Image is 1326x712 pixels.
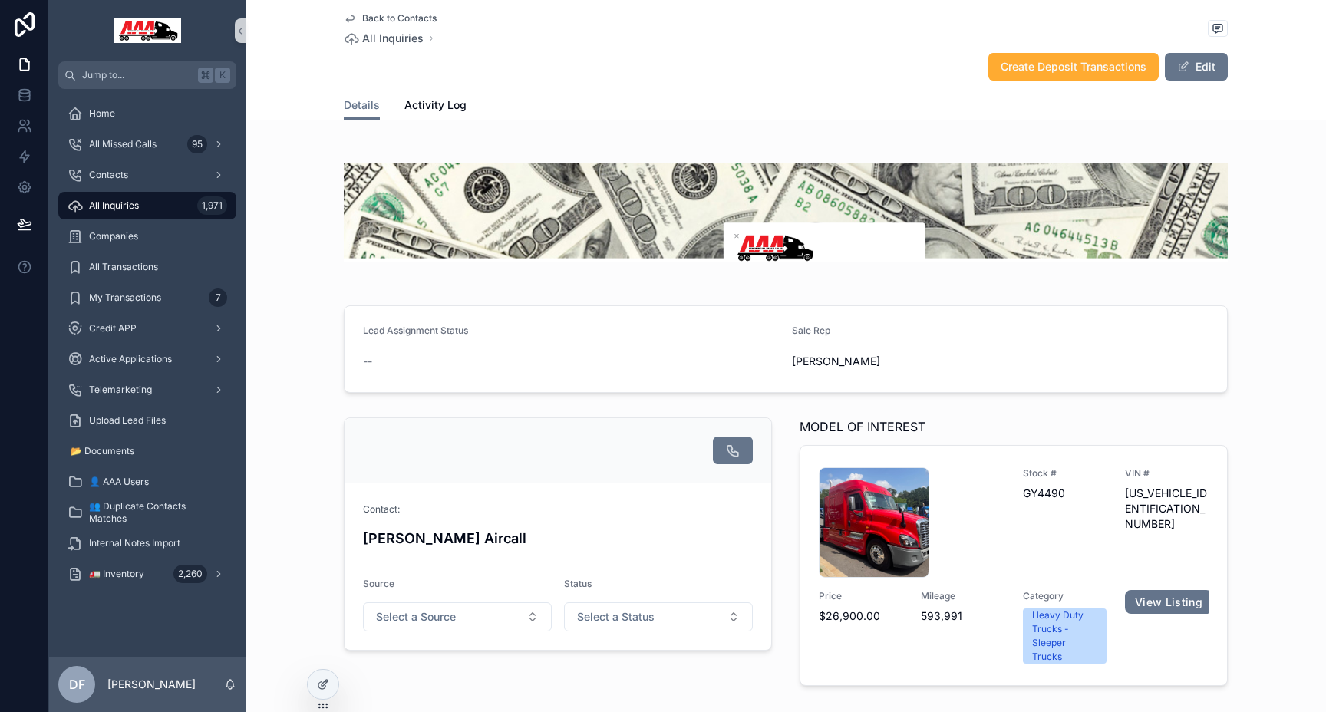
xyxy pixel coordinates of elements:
span: 593,991 [921,608,1004,624]
span: Price [819,590,902,602]
div: scrollable content [49,89,246,608]
a: All Transactions [58,253,236,281]
a: Home [58,100,236,127]
button: Jump to...K [58,61,236,89]
a: Back to Contacts [344,12,437,25]
span: [US_VEHICLE_IDENTIFICATION_NUMBER] [1125,486,1209,532]
span: Create Deposit Transactions [1001,59,1146,74]
span: All Inquiries [362,31,424,46]
div: Heavy Duty Trucks - Sleeper Trucks [1032,608,1097,664]
span: K [216,69,229,81]
a: View Listing [1125,590,1212,615]
a: 📂 Documents [58,437,236,465]
div: 7 [209,288,227,307]
span: 👤 AAA Users [89,476,149,488]
div: 2,260 [173,565,207,583]
a: Telemarketing [58,376,236,404]
span: $26,900.00 [819,608,902,624]
a: Credit APP [58,315,236,342]
a: Contacts [58,161,236,189]
span: -- [363,354,372,369]
span: All Transactions [89,261,158,273]
img: App logo [114,18,181,43]
span: Mileage [921,590,1004,602]
span: MODEL OF INTEREST [800,417,925,436]
span: Upload Lead Files [89,414,166,427]
img: 29689-Screenshot_10.png [344,163,1228,262]
span: Active Applications [89,353,172,365]
span: All Inquiries [89,199,139,212]
span: My Transactions [89,292,161,304]
div: 1,971 [197,196,227,215]
a: Internal Notes Import [58,529,236,557]
span: Details [344,97,380,113]
span: Status [564,578,592,589]
a: All Missed Calls95 [58,130,236,158]
h4: [PERSON_NAME] Aircall [363,528,753,549]
span: DF [69,675,85,694]
span: All Missed Calls [89,138,157,150]
a: Stock #GY4490VIN #[US_VEHICLE_IDENTIFICATION_NUMBER]Price$26,900.00Mileage593,991CategoryHeavy Du... [800,446,1227,685]
a: All Inquiries1,971 [58,192,236,219]
span: Companies [89,230,138,242]
span: VIN # [1125,467,1209,480]
span: Source [363,578,394,589]
button: Create Deposit Transactions [988,53,1159,81]
span: Select a Source [376,609,456,625]
button: Select Button [363,602,552,631]
button: Edit [1165,53,1228,81]
a: Companies [58,222,236,250]
a: 👥 Duplicate Contacts Matches [58,499,236,526]
span: Jump to... [82,69,192,81]
span: Stock # [1023,467,1107,480]
span: Lead Assignment Status [363,325,468,336]
span: Sale Rep [792,325,830,336]
span: 🚛 Inventory [89,568,144,580]
a: 👤 AAA Users [58,468,236,496]
button: Select Button [564,602,753,631]
span: Back to Contacts [362,12,437,25]
a: Activity Log [404,91,467,122]
a: Details [344,91,380,120]
span: Telemarketing [89,384,152,396]
a: All Inquiries [344,31,424,46]
span: Internal Notes Import [89,537,180,549]
a: Active Applications [58,345,236,373]
span: Category [1023,590,1107,602]
a: Upload Lead Files [58,407,236,434]
span: GY4490 [1023,486,1107,501]
span: 👥 Duplicate Contacts Matches [89,500,221,525]
span: [PERSON_NAME] [792,354,880,369]
div: 95 [187,135,207,153]
span: Contacts [89,169,128,181]
a: 🚛 Inventory2,260 [58,560,236,588]
span: 📂 Documents [71,445,134,457]
span: Credit APP [89,322,137,335]
p: [PERSON_NAME] [107,677,196,692]
span: Contact: [363,503,400,516]
span: Home [89,107,115,120]
span: Select a Status [577,609,655,625]
a: My Transactions7 [58,284,236,311]
span: Activity Log [404,97,467,113]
